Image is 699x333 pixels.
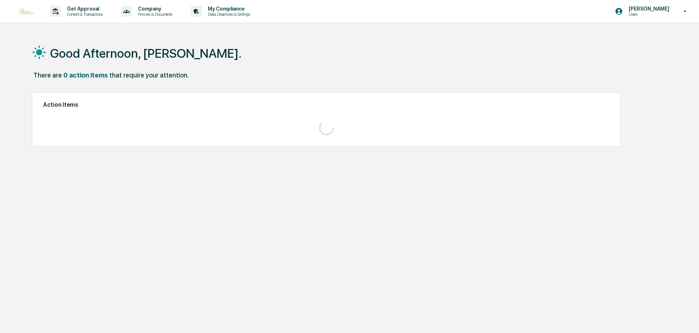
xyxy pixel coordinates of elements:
[33,71,62,79] div: There are
[623,12,673,17] p: Users
[18,7,35,16] img: logo
[623,6,673,12] p: [PERSON_NAME]
[50,46,242,61] h1: Good Afternoon, [PERSON_NAME].
[109,71,189,79] div: that require your attention.
[61,6,106,12] p: Get Approval
[132,6,176,12] p: Company
[63,71,108,79] div: 0 action items
[43,101,609,108] h2: Action Items
[61,12,106,17] p: Content & Transactions
[202,6,254,12] p: My Compliance
[202,12,254,17] p: Data, Deadlines & Settings
[132,12,176,17] p: Policies & Documents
